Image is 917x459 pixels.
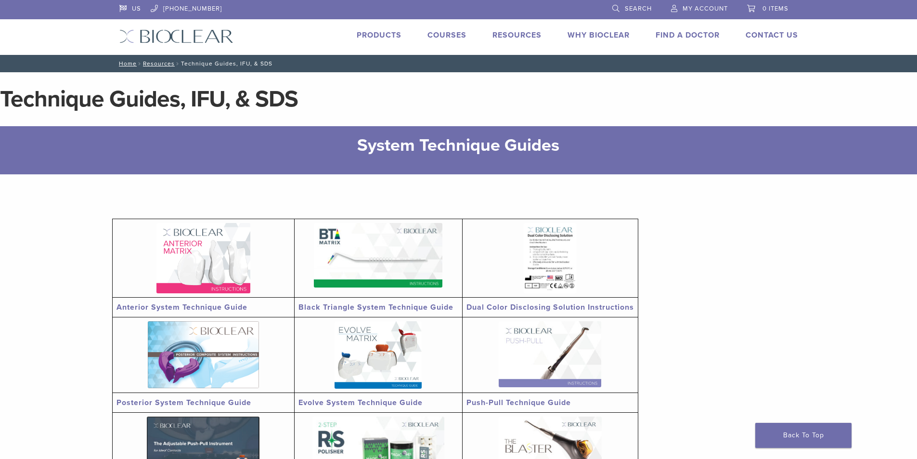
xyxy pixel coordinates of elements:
a: Resources [143,60,175,67]
span: 0 items [762,5,788,13]
span: / [175,61,181,66]
a: Anterior System Technique Guide [116,302,247,312]
a: Resources [492,30,542,40]
nav: Technique Guides, IFU, & SDS [112,55,805,72]
a: Why Bioclear [568,30,630,40]
a: Evolve System Technique Guide [298,398,423,407]
a: Posterior System Technique Guide [116,398,251,407]
a: Black Triangle System Technique Guide [298,302,453,312]
span: Search [625,5,652,13]
a: Contact Us [746,30,798,40]
a: Courses [427,30,466,40]
h2: System Technique Guides [160,134,757,157]
a: Dual Color Disclosing Solution Instructions [466,302,634,312]
a: Back To Top [755,423,852,448]
span: / [137,61,143,66]
a: Home [116,60,137,67]
span: My Account [683,5,728,13]
a: Products [357,30,401,40]
img: Bioclear [119,29,233,43]
a: Push-Pull Technique Guide [466,398,571,407]
a: Find A Doctor [656,30,720,40]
